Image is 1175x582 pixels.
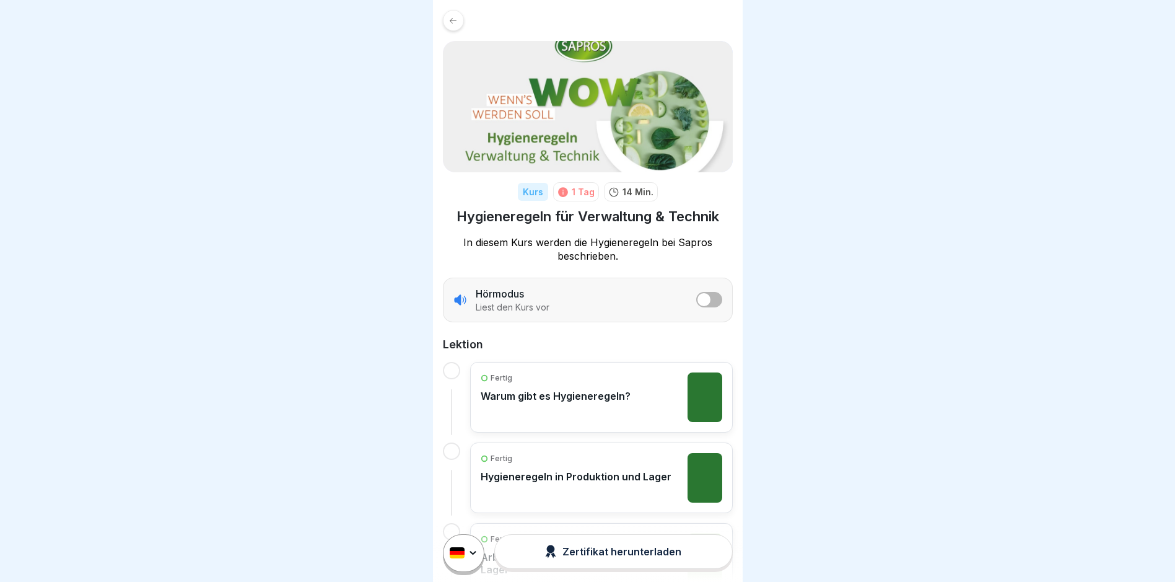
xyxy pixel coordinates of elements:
h2: Lektion [443,337,733,352]
p: Fertig [491,453,512,464]
p: In diesem Kurs werden die Hygieneregeln bei Sapros beschrieben. [443,236,733,263]
a: FertigWarum gibt es Hygieneregeln? [481,373,722,422]
h1: Hygieneregeln für Verwaltung & Technik [456,208,719,226]
img: qyq0a2416wu59rzz6gvkqk6n.png [443,41,733,172]
img: de.svg [450,548,465,559]
div: 1 Tag [572,185,595,198]
p: Hörmodus [476,287,524,301]
img: cgobt8cg7qs2da0pfwxky490.png [688,453,722,503]
a: FertigHygieneregeln in Produktion und Lager [481,453,722,503]
p: Hygieneregeln in Produktion und Lager [481,470,671,483]
div: Zertifikat herunterladen [545,545,681,558]
p: Fertig [491,373,512,384]
button: Zertifikat herunterladen [494,534,732,569]
p: Warum gibt es Hygieneregeln? [481,390,631,402]
div: Kurs [518,183,548,201]
img: lvxmzp5cs4l2w3mjkwgkqcqi.png [688,373,722,422]
button: listener mode [696,292,722,307]
p: 14 Min. [622,185,653,198]
p: Liest den Kurs vor [476,302,549,313]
